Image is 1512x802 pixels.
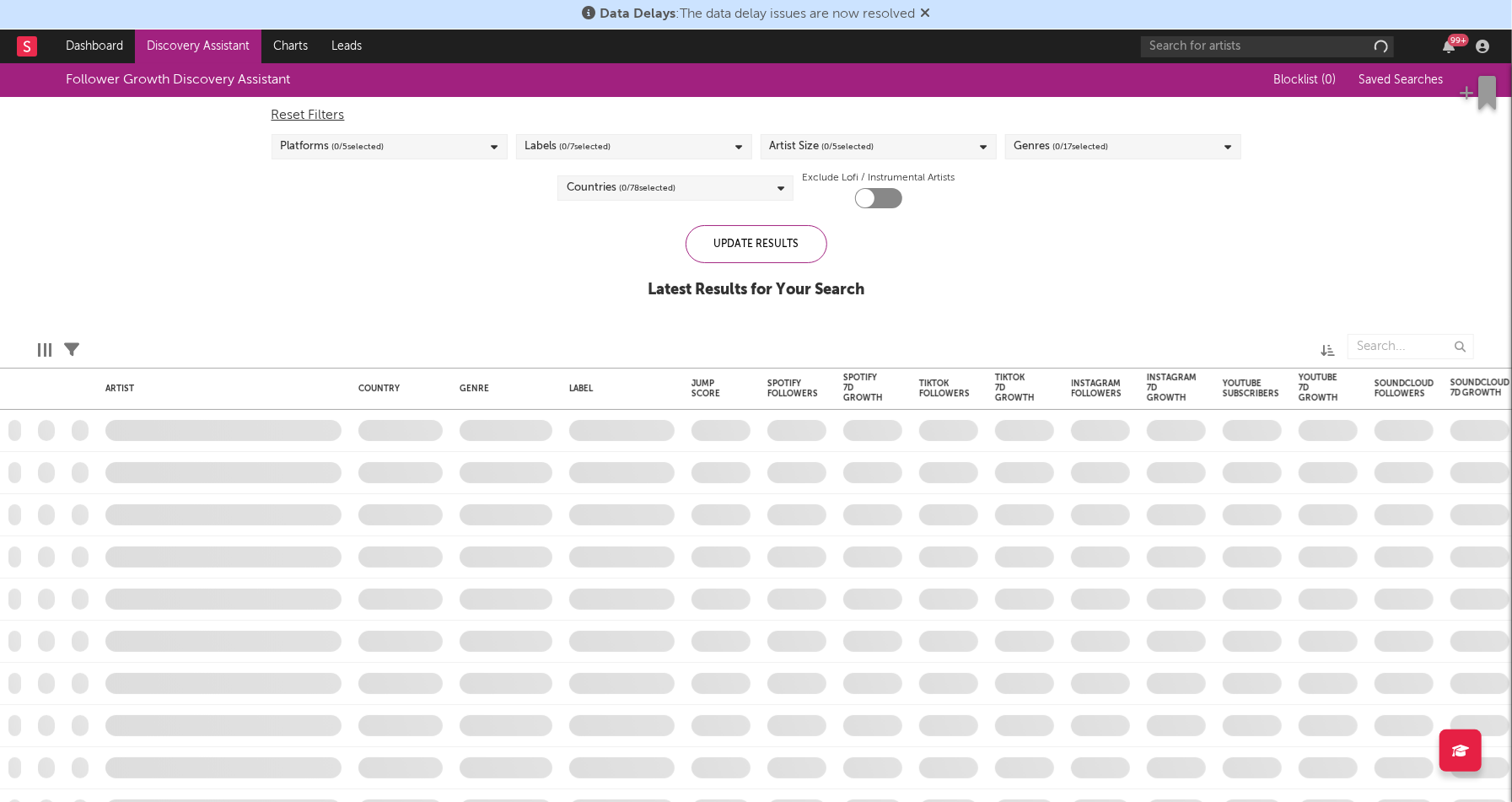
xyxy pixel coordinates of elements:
input: Search for artists [1141,36,1394,57]
div: Update Results [686,225,827,263]
div: Instagram 7D Growth [1147,373,1197,403]
div: 99 + [1448,34,1469,46]
span: ( 0 / 78 selected) [619,178,675,198]
div: Jump Score [691,379,725,399]
div: Soundcloud 7D Growth [1450,378,1509,398]
label: Exclude Lofi / Instrumental Artists [802,168,955,188]
a: Dashboard [54,30,135,63]
a: Leads [320,30,374,63]
div: Labels [525,137,611,157]
div: YouTube Subscribers [1223,379,1279,399]
div: Spotify 7D Growth [843,373,883,403]
div: Platforms [281,137,385,157]
div: Follower Growth Discovery Assistant [66,70,290,90]
div: Genre [460,384,544,394]
span: ( 0 / 7 selected) [560,137,611,157]
a: Charts [261,30,320,63]
div: Artist [105,384,333,394]
span: Saved Searches [1359,74,1446,86]
span: ( 0 / 17 selected) [1053,137,1109,157]
div: Tiktok 7D Growth [995,373,1035,403]
div: Latest Results for Your Search [648,280,864,300]
div: Edit Columns [38,326,51,374]
div: Tiktok Followers [919,379,970,399]
button: Saved Searches [1353,73,1446,87]
input: Search... [1348,334,1474,359]
span: Data Delays [600,8,675,21]
div: Instagram Followers [1071,379,1122,399]
div: Reset Filters [272,105,1241,126]
div: Artist Size [770,137,874,157]
div: Spotify Followers [767,379,818,399]
span: ( 0 ) [1321,74,1336,86]
a: Discovery Assistant [135,30,261,63]
button: 99+ [1443,40,1455,53]
div: Filters [64,326,79,374]
span: : The data delay issues are now resolved [600,8,915,21]
div: Countries [567,178,675,198]
span: Blocklist [1273,74,1336,86]
span: Dismiss [920,8,930,21]
div: YouTube 7D Growth [1299,373,1338,403]
div: Country [358,384,434,394]
div: Genres [1014,137,1109,157]
div: Label [569,384,666,394]
span: ( 0 / 5 selected) [822,137,874,157]
span: ( 0 / 5 selected) [332,137,385,157]
div: Soundcloud Followers [1375,379,1434,399]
